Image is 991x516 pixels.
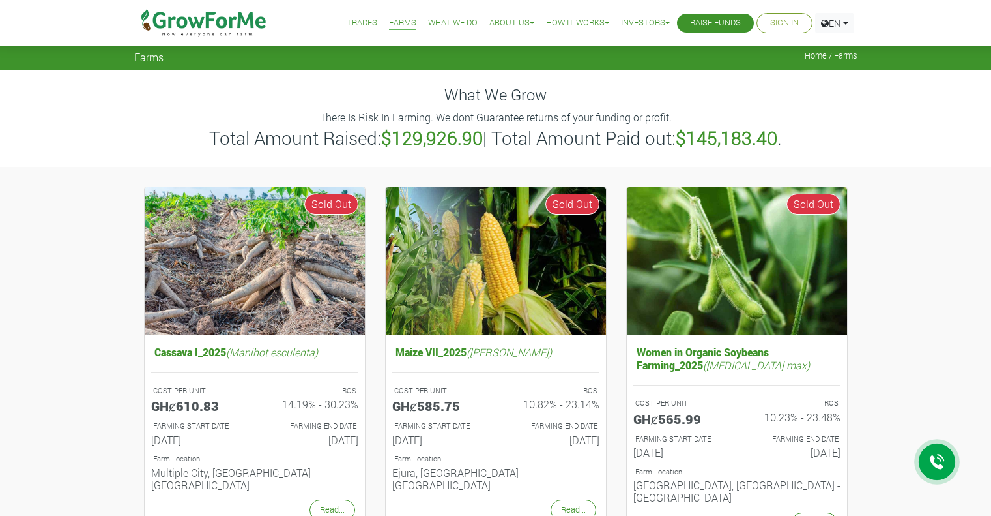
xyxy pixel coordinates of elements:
[749,434,839,445] p: FARMING END DATE
[506,434,599,446] h6: [DATE]
[703,358,810,372] i: ([MEDICAL_DATA] max)
[635,434,725,445] p: FARMING START DATE
[747,446,840,459] h6: [DATE]
[749,398,839,409] p: ROS
[392,398,486,414] h5: GHȼ585.75
[136,110,855,125] p: There Is Risk In Farming. We dont Guarantee returns of your funding or profit.
[134,85,857,104] h4: What We Grow
[635,398,725,409] p: COST PER UNIT
[145,187,365,335] img: growforme image
[304,194,358,215] span: Sold Out
[489,16,534,30] a: About Us
[381,126,483,150] b: $129,926.90
[633,342,840,374] h5: Women in Organic Soybeans Farming_2025
[151,466,358,491] h6: Multiple City, [GEOGRAPHIC_DATA] - [GEOGRAPHIC_DATA]
[506,398,599,410] h6: 10.82% - 23.14%
[786,194,840,215] span: Sold Out
[392,434,486,446] h6: [DATE]
[815,13,854,33] a: EN
[545,194,599,215] span: Sold Out
[747,411,840,423] h6: 10.23% - 23.48%
[508,421,597,432] p: FARMING END DATE
[134,51,164,63] span: Farms
[635,466,839,478] p: Location of Farm
[151,342,358,361] h5: Cassava I_2025
[394,386,484,397] p: COST PER UNIT
[770,16,799,30] a: Sign In
[627,187,847,335] img: growforme image
[428,16,478,30] a: What We Do
[633,411,727,427] h5: GHȼ565.99
[386,187,606,335] img: growforme image
[394,453,597,464] p: Location of Farm
[265,434,358,446] h6: [DATE]
[266,386,356,397] p: ROS
[153,386,243,397] p: COST PER UNIT
[546,16,609,30] a: How it Works
[392,466,599,491] h6: Ejura, [GEOGRAPHIC_DATA] - [GEOGRAPHIC_DATA]
[153,453,356,464] p: Location of Farm
[676,126,777,150] b: $145,183.40
[467,345,552,359] i: ([PERSON_NAME])
[633,479,840,504] h6: [GEOGRAPHIC_DATA], [GEOGRAPHIC_DATA] - [GEOGRAPHIC_DATA]
[265,398,358,410] h6: 14.19% - 30.23%
[805,51,857,61] span: Home / Farms
[392,342,599,361] h5: Maize VII_2025
[226,345,318,359] i: (Manihot esculenta)
[347,16,377,30] a: Trades
[136,127,855,149] h3: Total Amount Raised: | Total Amount Paid out: .
[153,421,243,432] p: FARMING START DATE
[508,386,597,397] p: ROS
[151,434,245,446] h6: [DATE]
[633,446,727,459] h6: [DATE]
[394,421,484,432] p: FARMING START DATE
[389,16,416,30] a: Farms
[621,16,670,30] a: Investors
[151,398,245,414] h5: GHȼ610.83
[266,421,356,432] p: FARMING END DATE
[690,16,741,30] a: Raise Funds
